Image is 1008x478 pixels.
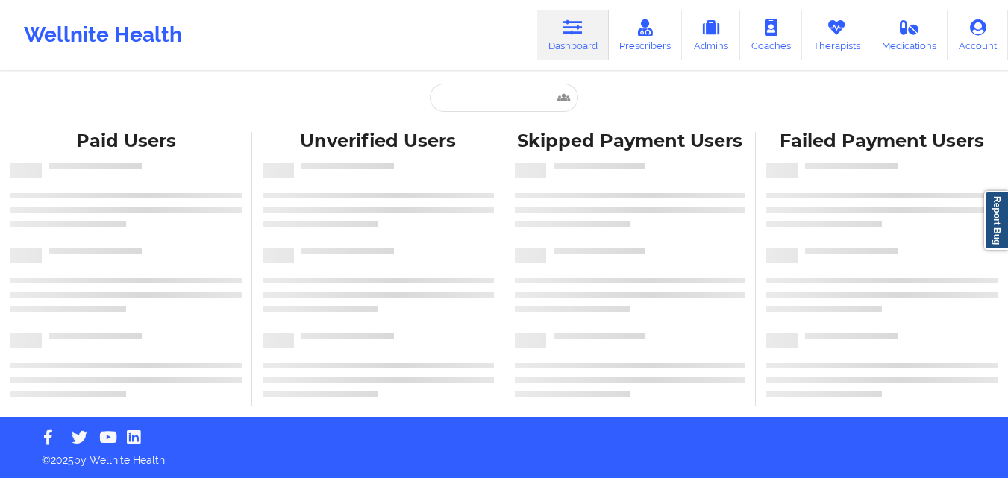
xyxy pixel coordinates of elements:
[766,130,998,153] div: Failed Payment Users
[263,130,494,153] div: Unverified Users
[948,10,1008,60] a: Account
[802,10,871,60] a: Therapists
[871,10,948,60] a: Medications
[515,130,746,153] div: Skipped Payment Users
[31,442,977,468] p: © 2025 by Wellnite Health
[10,130,242,153] div: Paid Users
[682,10,740,60] a: Admins
[609,10,683,60] a: Prescribers
[537,10,609,60] a: Dashboard
[984,191,1008,250] a: Report Bug
[740,10,802,60] a: Coaches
